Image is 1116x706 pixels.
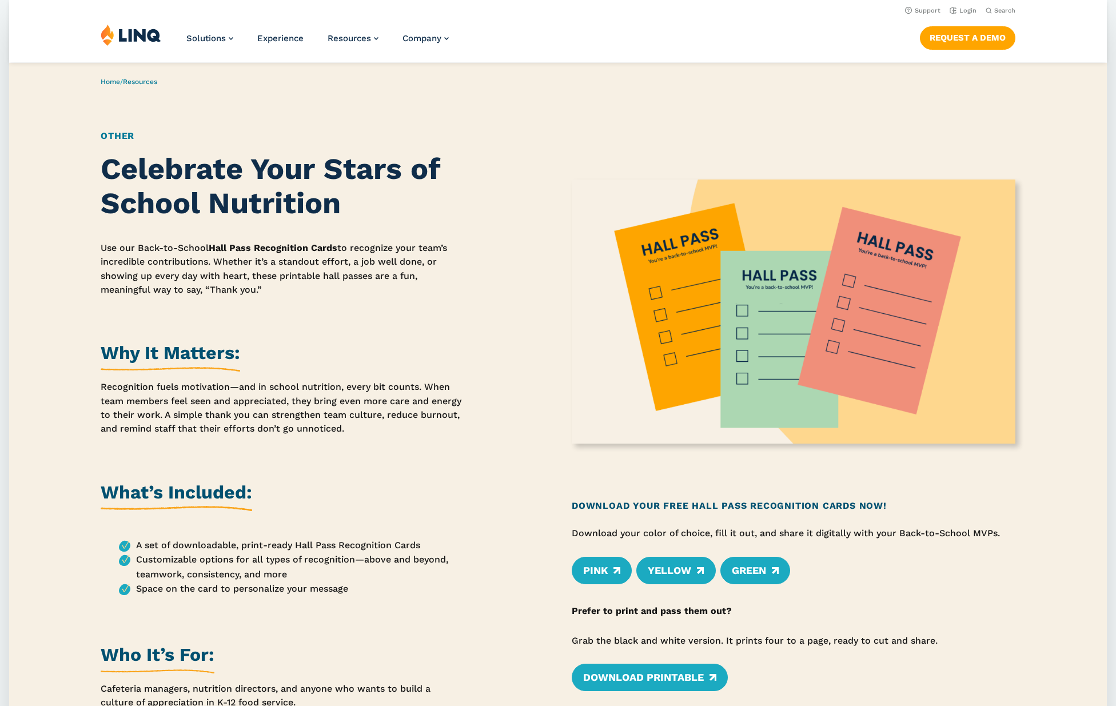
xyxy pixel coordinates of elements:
a: DOWNLOAD PRINTABLE [572,664,728,691]
a: Solutions [186,33,233,43]
a: Other [101,130,134,141]
a: Resources [328,33,378,43]
span: Resources [328,33,371,43]
a: Home [101,78,120,86]
p: Download your color of choice, fill it out, and share it digitally with your Back-to-School MVPs. [572,526,1015,540]
h2: Why It Matters: [101,340,240,372]
a: Request a Demo [920,26,1015,49]
a: Login [950,7,976,14]
p: Grab the black and white version. It prints four to a page, ready to cut and share. [572,634,1015,648]
h2: Who It’s For: [101,642,214,673]
img: LINQ | K‑12 Software [101,24,161,46]
a: Support [905,7,940,14]
li: Customizable options for all types of recognition—above and beyond, teamwork, consistency, and more [119,552,466,581]
strong: Prefer to print and pass them out? [572,605,732,616]
li: Space on the card to personalize your message [119,581,466,596]
nav: Button Navigation [920,24,1015,49]
strong: Celebrate Your Stars of School Nutrition [101,151,440,221]
strong: Download your free Hall Pass Recognition Cards now! [572,500,887,511]
a: Green [720,557,790,584]
span: / [101,78,157,86]
a: Pink [572,557,632,584]
h2: What’s Included: [101,480,252,511]
p: Recognition fuels motivation—and in school nutrition, every bit counts. When team members feel se... [101,380,466,436]
span: Company [402,33,441,43]
a: Experience [257,33,304,43]
nav: Primary Navigation [186,24,449,62]
span: Search [994,7,1015,14]
a: Yellow [636,557,715,584]
li: A set of downloadable, print-ready Hall Pass Recognition Cards [119,538,466,553]
a: Company [402,33,449,43]
p: Use our Back-to-School to recognize your team’s incredible contributions. Whether it’s a standout... [101,241,466,297]
span: Solutions [186,33,226,43]
button: Open Search Bar [986,6,1015,15]
a: Resources [123,78,157,86]
nav: Utility Navigation [9,3,1107,16]
strong: Hall Pass Recognition Cards [209,242,337,253]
